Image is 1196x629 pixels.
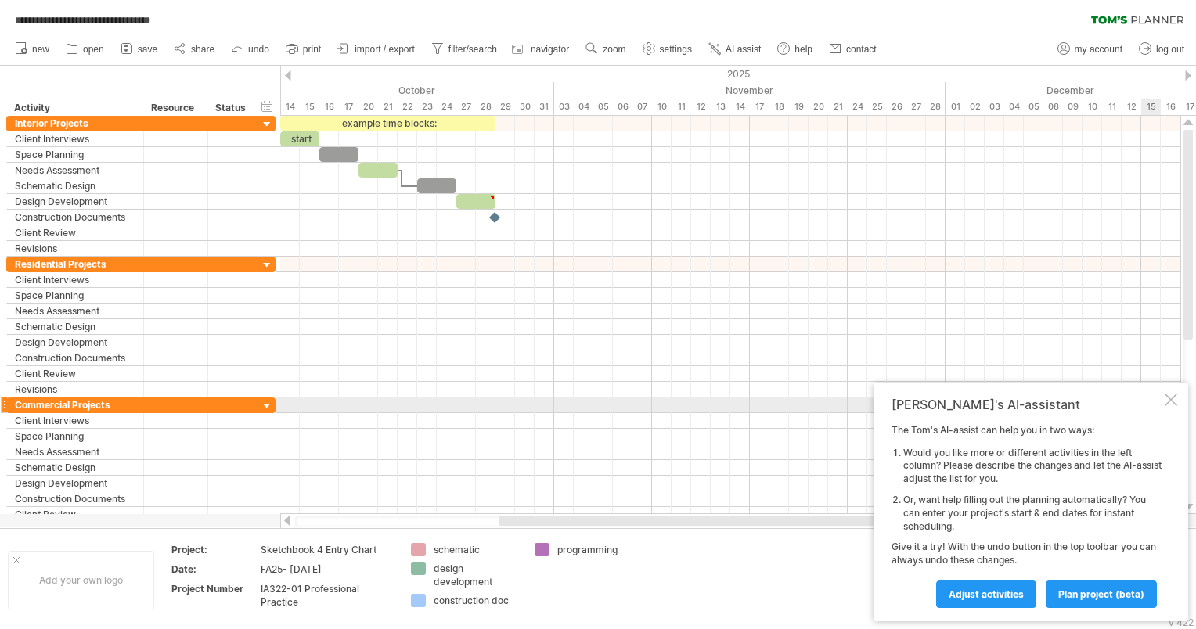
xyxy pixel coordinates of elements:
[104,82,554,99] div: October 2025
[215,100,250,116] div: Status
[903,447,1162,486] li: Would you like more or different activities in the left column? Please describe the changes and l...
[672,99,691,115] div: Tuesday, 11 November 2025
[151,100,199,116] div: Resource
[15,319,135,334] div: Schematic Design
[825,39,881,59] a: contact
[809,99,828,115] div: Thursday, 20 November 2025
[1102,99,1122,115] div: Thursday, 11 December 2025
[15,413,135,428] div: Client Interviews
[965,99,985,115] div: Tuesday, 2 December 2025
[887,99,906,115] div: Wednesday, 26 November 2025
[1054,39,1127,59] a: my account
[1169,616,1194,628] div: v 422
[339,99,358,115] div: Friday, 17 October 2025
[227,39,274,59] a: undo
[261,582,392,609] div: IA322-01 Professional Practice
[417,99,437,115] div: Thursday, 23 October 2025
[434,594,519,607] div: construction doc
[1135,39,1189,59] a: log out
[62,39,109,59] a: open
[639,39,697,59] a: settings
[15,382,135,397] div: Revisions
[15,131,135,146] div: Client Interviews
[15,304,135,318] div: Needs Assessment
[15,272,135,287] div: Client Interviews
[437,99,456,115] div: Friday, 24 October 2025
[171,543,258,556] div: Project:
[14,100,135,116] div: Activity
[170,39,219,59] a: share
[15,507,135,522] div: Client Review
[750,99,769,115] div: Monday, 17 November 2025
[1141,99,1161,115] div: Monday, 15 December 2025
[83,44,104,55] span: open
[32,44,49,55] span: new
[138,44,157,55] span: save
[949,588,1024,600] span: Adjust activities
[319,99,339,115] div: Thursday, 16 October 2025
[1063,99,1083,115] div: Tuesday, 9 December 2025
[892,397,1162,412] div: [PERSON_NAME]'s AI-assistant
[434,562,519,588] div: design development
[773,39,817,59] a: help
[15,335,135,350] div: Design Development
[926,99,946,115] div: Friday, 28 November 2025
[261,543,392,556] div: Sketchbook 4 Entry Chart
[358,99,378,115] div: Monday, 20 October 2025
[15,194,135,209] div: Design Development
[15,350,135,365] div: Construction Documents
[15,429,135,444] div: Space Planning
[867,99,887,115] div: Tuesday, 25 November 2025
[434,543,519,556] div: schematic
[495,99,515,115] div: Wednesday, 29 October 2025
[574,99,593,115] div: Tuesday, 4 November 2025
[355,44,415,55] span: import / export
[448,44,497,55] span: filter/search
[515,99,535,115] div: Thursday, 30 October 2025
[15,163,135,178] div: Needs Assessment
[1058,588,1144,600] span: plan project (beta)
[1075,44,1122,55] span: my account
[378,99,398,115] div: Tuesday, 21 October 2025
[261,563,392,576] div: FA25- [DATE]
[117,39,162,59] a: save
[582,39,630,59] a: zoom
[711,99,730,115] div: Thursday, 13 November 2025
[828,99,848,115] div: Friday, 21 November 2025
[8,551,154,609] div: Add your own logo
[476,99,495,115] div: Tuesday, 28 October 2025
[510,39,574,59] a: navigator
[15,476,135,491] div: Design Development
[1161,99,1180,115] div: Tuesday, 16 December 2025
[15,366,135,381] div: Client Review
[456,99,476,115] div: Monday, 27 October 2025
[789,99,809,115] div: Wednesday, 19 November 2025
[652,99,672,115] div: Monday, 10 November 2025
[946,99,965,115] div: Monday, 1 December 2025
[535,99,554,115] div: Friday, 31 October 2025
[848,99,867,115] div: Monday, 24 November 2025
[903,494,1162,533] li: Or, want help filling out the planning automatically? You can enter your project's start & end da...
[985,99,1004,115] div: Wednesday, 3 December 2025
[398,99,417,115] div: Wednesday, 22 October 2025
[15,460,135,475] div: Schematic Design
[704,39,766,59] a: AI assist
[15,225,135,240] div: Client Review
[769,99,789,115] div: Tuesday, 18 November 2025
[794,44,812,55] span: help
[1156,44,1184,55] span: log out
[15,147,135,162] div: Space Planning
[557,543,643,556] div: programming
[1043,99,1063,115] div: Monday, 8 December 2025
[554,82,946,99] div: November 2025
[15,257,135,271] div: Residential Projects
[593,99,613,115] div: Wednesday, 5 November 2025
[906,99,926,115] div: Thursday, 27 November 2025
[15,397,135,412] div: Commercial Projects
[303,44,321,55] span: print
[15,116,135,131] div: Interior Projects
[191,44,214,55] span: share
[603,44,625,55] span: zoom
[1122,99,1141,115] div: Friday, 12 December 2025
[613,99,632,115] div: Thursday, 6 November 2025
